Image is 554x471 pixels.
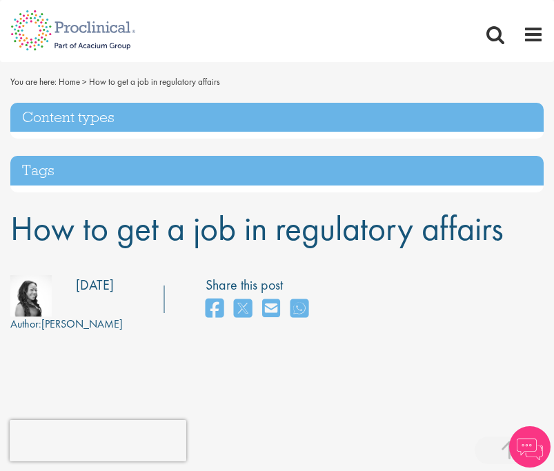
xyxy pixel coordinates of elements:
a: share on email [262,294,280,324]
span: How to get a job in regulatory affairs [89,76,220,88]
label: Share this post [206,275,315,295]
iframe: reCAPTCHA [10,420,186,461]
h3: Content types [10,103,544,132]
a: share on whats app [290,294,308,324]
span: How to get a job in regulatory affairs [10,206,504,250]
a: share on facebook [206,294,224,324]
h3: Tags [10,156,544,186]
img: Chatbot [509,426,551,468]
span: Author: [10,317,41,331]
div: [PERSON_NAME] [10,317,123,332]
img: 383e1147-3b0e-4ab7-6ae9-08d7f17c413d [10,275,52,317]
div: [DATE] [76,275,114,295]
a: share on twitter [234,294,252,324]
